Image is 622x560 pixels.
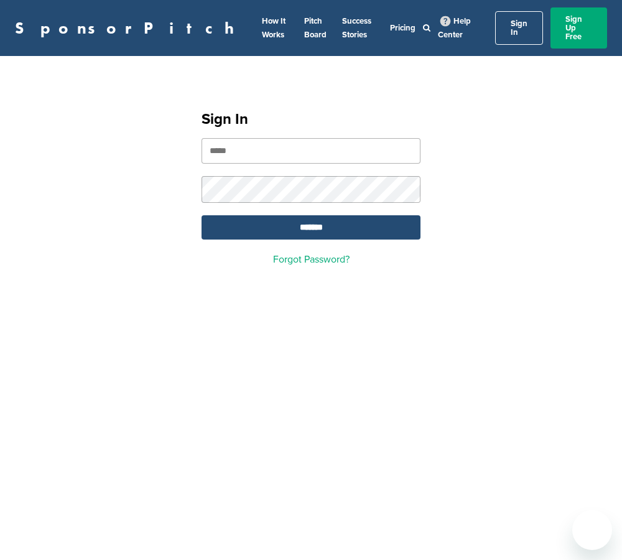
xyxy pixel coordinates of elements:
a: Sign In [495,11,543,45]
a: Success Stories [342,16,371,40]
a: Forgot Password? [273,253,350,266]
a: Help Center [438,14,471,42]
a: SponsorPitch [15,20,242,36]
h1: Sign In [202,108,420,131]
a: Pitch Board [304,16,327,40]
a: Pricing [390,23,415,33]
a: Sign Up Free [550,7,607,49]
a: How It Works [262,16,285,40]
iframe: Button to launch messaging window [572,510,612,550]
